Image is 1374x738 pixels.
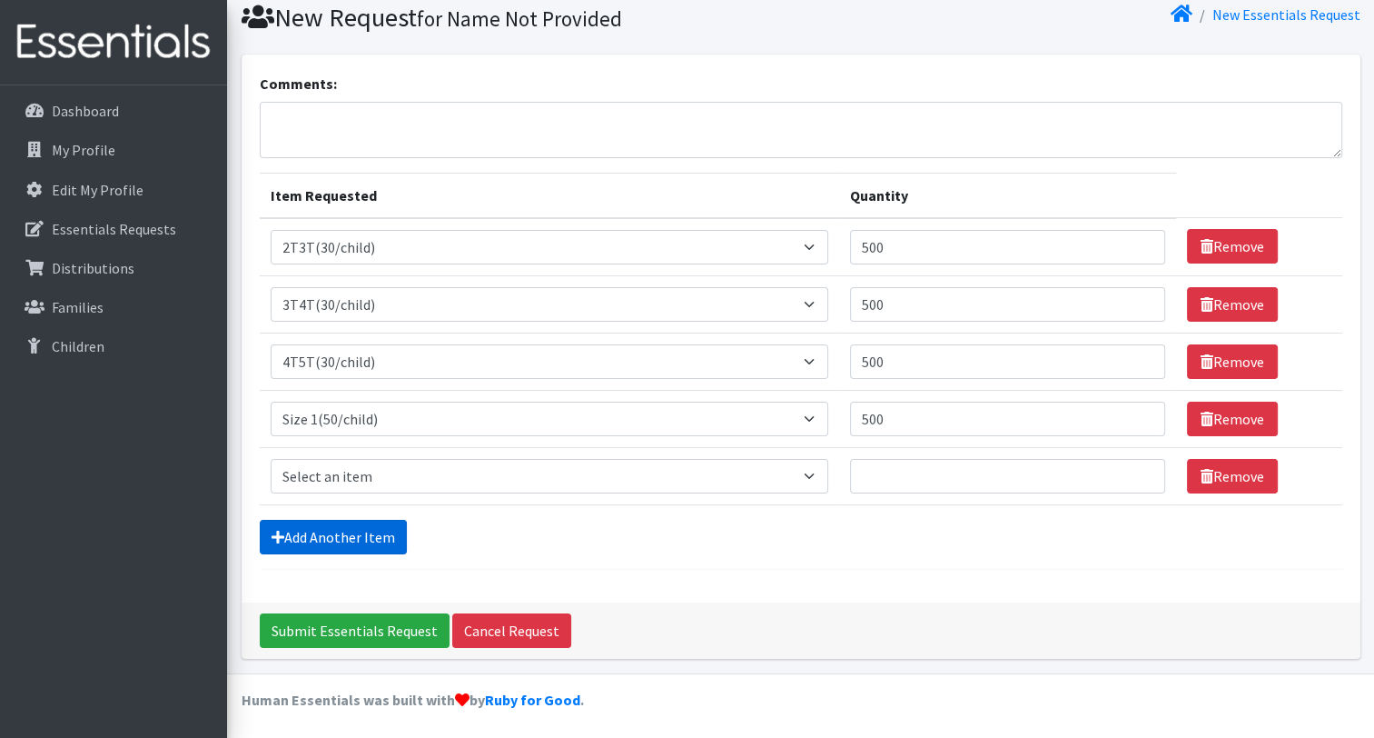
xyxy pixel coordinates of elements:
[7,132,220,168] a: My Profile
[839,173,1175,218] th: Quantity
[1187,229,1278,264] a: Remove
[1187,459,1278,494] a: Remove
[52,181,143,199] p: Edit My Profile
[7,12,220,73] img: HumanEssentials
[260,173,840,218] th: Item Requested
[7,211,220,247] a: Essentials Requests
[7,289,220,325] a: Families
[1187,344,1278,379] a: Remove
[52,298,104,316] p: Families
[260,73,337,95] label: Comments:
[242,2,795,34] h1: New Request
[52,259,134,277] p: Distributions
[52,102,119,120] p: Dashboard
[260,613,450,648] input: Submit Essentials Request
[242,691,584,709] strong: Human Essentials was built with by .
[1187,402,1278,436] a: Remove
[52,337,104,355] p: Children
[7,250,220,286] a: Distributions
[1212,5,1360,24] a: New Essentials Request
[1187,287,1278,322] a: Remove
[7,93,220,129] a: Dashboard
[485,691,580,709] a: Ruby for Good
[7,328,220,364] a: Children
[260,520,407,554] a: Add Another Item
[52,141,115,159] p: My Profile
[52,220,176,238] p: Essentials Requests
[452,613,571,648] a: Cancel Request
[417,5,622,32] small: for Name Not Provided
[7,172,220,208] a: Edit My Profile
